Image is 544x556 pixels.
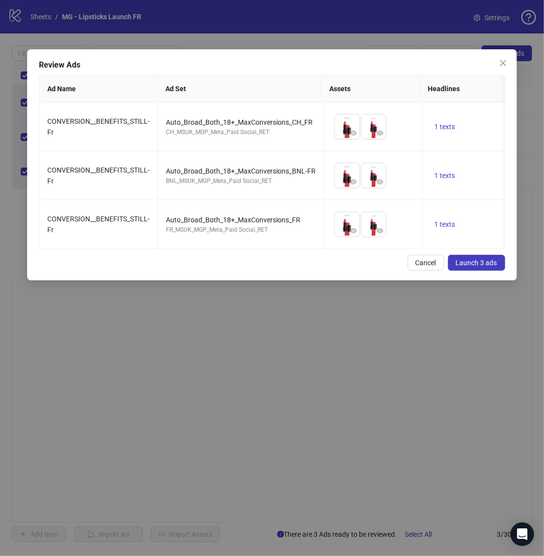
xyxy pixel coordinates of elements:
th: Assets [321,75,420,103]
div: BNL_MSUK_MGP_Meta_Paid Social_RET [166,176,316,186]
span: close [499,59,507,67]
span: Cancel [416,259,436,267]
span: eye [377,227,384,234]
img: Asset 2 [361,114,386,139]
div: Auto_Broad_Both_18+_MaxConversions_CH_FR [166,117,316,128]
span: eye [350,227,357,234]
span: Launch 3 ads [456,259,497,267]
button: Preview [348,176,359,188]
th: Ad Set [158,75,321,103]
span: 1 texts [434,220,455,228]
img: Asset 1 [335,114,359,139]
button: 1 texts [430,170,459,181]
th: Headlines [420,75,518,103]
span: eye [377,178,384,185]
button: 1 texts [430,121,459,133]
span: CONVERSION__BENEFITS_STILL-Fr [47,117,150,136]
div: Open Intercom Messenger [511,522,534,546]
button: Preview [374,176,386,188]
img: Asset 1 [335,212,359,237]
button: Preview [374,225,386,237]
button: Preview [374,127,386,139]
th: Ad Name [39,75,158,103]
img: Asset 2 [361,163,386,188]
span: eye [350,178,357,185]
span: CONVERSION__BENEFITS_STILL-Fr [47,166,150,185]
div: Review Ads [39,59,505,71]
div: FR_MSUK_MGP_Meta_Paid Social_RET [166,225,316,235]
button: Preview [348,127,359,139]
button: 1 texts [430,218,459,230]
img: Asset 2 [361,212,386,237]
button: Cancel [408,255,444,271]
button: Preview [348,225,359,237]
span: 1 texts [434,123,455,131]
span: 1 texts [434,172,455,179]
span: CONVERSION__BENEFITS_STILL-Fr [47,215,150,234]
div: Auto_Broad_Both_18+_MaxConversions_FR [166,214,316,225]
span: eye [377,130,384,137]
div: Auto_Broad_Both_18+_MaxConversions_BNL-FR [166,166,316,176]
button: Close [495,55,511,71]
button: Launch 3 ads [448,255,505,271]
img: Asset 1 [335,163,359,188]
span: eye [350,130,357,137]
div: CH_MSUK_MGP_Meta_Paid Social_RET [166,128,316,137]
